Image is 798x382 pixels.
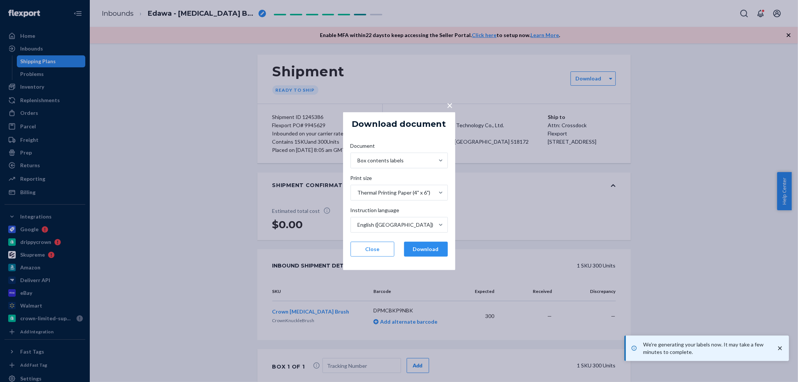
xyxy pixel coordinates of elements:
[358,157,404,164] div: Box contents labels
[352,119,446,128] h5: Download document
[357,189,358,196] input: Print sizeThermal Printing Paper (4" x 6")
[776,345,784,352] svg: close toast
[357,221,358,229] input: Instruction languageEnglish ([GEOGRAPHIC_DATA])
[404,242,448,257] button: Download
[643,341,769,356] p: We're generating your labels now. It may take a few minutes to complete.
[358,221,434,229] div: English ([GEOGRAPHIC_DATA])
[351,174,372,185] span: Print size
[357,157,358,164] input: DocumentBox contents labels
[447,98,453,111] span: ×
[358,189,431,196] div: Thermal Printing Paper (4" x 6")
[351,242,394,257] button: Close
[351,207,400,217] span: Instruction language
[351,142,375,153] span: Document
